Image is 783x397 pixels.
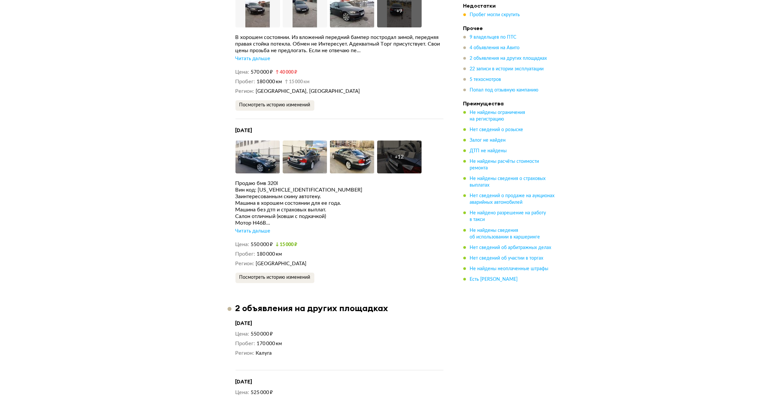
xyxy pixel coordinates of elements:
small: 40 000 ₽ [275,70,297,75]
div: + 12 [395,154,404,160]
span: 550 000 ₽ [251,332,273,337]
span: Нет сведений о продаже на аукционах аварийных автомобилей [470,194,555,205]
small: 15 000 км [285,80,309,84]
span: Не найдено разрешение на работу в такси [470,211,546,222]
span: 9 владельцев по ПТС [470,35,517,40]
div: Читать дальше [235,228,270,235]
span: Не найдены сведения об использовании в каршеринге [470,228,540,239]
h4: Недостатки [463,3,556,9]
div: Продаю бмв 320I [235,180,444,187]
dt: Цена [235,331,249,338]
dt: Регион [235,350,254,357]
span: Посмотреть историю изменений [239,103,310,107]
span: 550 000 ₽ [251,242,273,247]
dt: Цена [235,389,249,396]
div: Машина в хорошем состоянии для ее года. [235,200,444,206]
span: ДТП не найдены [470,149,507,154]
span: Калуга [256,351,272,356]
span: Пробег могли скрутить [470,13,520,18]
div: Заинтересованным скину автотеку. [235,193,444,200]
span: Попал под отзывную кампанию [470,88,539,93]
img: Car Photo [330,140,374,173]
span: Не найдены расчёты стоимости ремонта [470,160,539,171]
small: 15 000 ₽ [275,242,297,247]
span: 4 объявления на Авито [470,46,520,51]
span: 570 000 ₽ [251,70,273,75]
span: Нет сведений об арбитражных делах [470,245,552,250]
h4: Преимущества [463,100,556,107]
span: Нет сведений об участии в торгах [470,256,544,261]
span: 22 записи в истории эксплуатации [470,67,544,72]
div: Читать дальше [235,55,270,62]
dt: Регион [235,260,254,267]
span: 2 объявления на других площадках [470,56,547,61]
dt: Цена [235,241,249,248]
span: Не найдены неоплаченные штрафы [470,267,549,271]
h4: [DATE] [235,127,444,134]
h3: 2 объявления на других площадках [235,303,388,313]
button: Посмотреть историю изменений [235,100,314,111]
span: 170 000 км [257,341,282,346]
h4: [DATE] [235,320,444,327]
div: Машина без дтп и страховых выплат. [235,206,444,213]
span: 5 техосмотров [470,78,501,82]
span: 525 000 ₽ [251,390,273,395]
div: В хорошем состоянии. Из вложений передний бампер постродал зимой, передняя правая стойка потекла.... [235,34,444,54]
div: Мотор H46В... [235,220,444,226]
dt: Пробег [235,251,255,258]
span: 180 000 км [257,252,282,257]
dt: Пробег [235,78,255,85]
div: Салон отличный (ковши с подкачкой) [235,213,444,220]
dt: Цена [235,69,249,76]
span: Не найдены сведения о страховых выплатах [470,177,546,188]
dt: Регион [235,88,254,95]
button: Посмотреть историю изменений [235,272,314,283]
img: Car Photo [283,140,327,173]
img: Car Photo [235,140,280,173]
span: Не найдены ограничения на регистрацию [470,111,525,122]
span: Посмотреть историю изменений [239,275,310,280]
h4: Прочее [463,25,556,32]
div: Вин код: [US_VEHICLE_IDENTIFICATION_NUMBER] [235,187,444,193]
span: [GEOGRAPHIC_DATA], [GEOGRAPHIC_DATA] [256,89,360,94]
span: 180 000 км [257,79,282,84]
span: Нет сведений о розыске [470,128,523,132]
div: + 9 [396,8,402,14]
dt: Пробег [235,340,255,347]
span: Залог не найден [470,138,506,143]
h4: [DATE] [235,378,444,385]
span: [GEOGRAPHIC_DATA] [256,261,306,266]
span: Есть [PERSON_NAME] [470,277,518,282]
